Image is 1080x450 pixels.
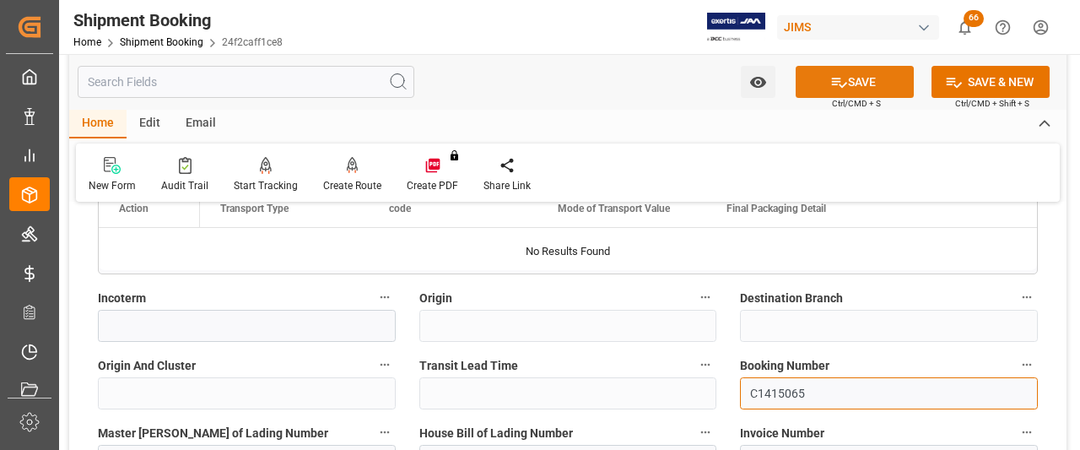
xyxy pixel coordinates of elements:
[234,178,298,193] div: Start Tracking
[946,8,984,46] button: show 66 new notifications
[173,110,229,138] div: Email
[694,354,716,376] button: Transit Lead Time
[323,178,381,193] div: Create Route
[558,203,670,214] span: Mode of Transport Value
[161,178,208,193] div: Audit Trail
[955,97,1029,110] span: Ctrl/CMD + Shift + S
[419,290,452,307] span: Origin
[374,286,396,308] button: Incoterm
[220,203,289,214] span: Transport Type
[120,36,203,48] a: Shipment Booking
[740,357,829,375] span: Booking Number
[796,66,914,98] button: SAVE
[832,97,881,110] span: Ctrl/CMD + S
[964,10,984,27] span: 66
[694,286,716,308] button: Origin
[419,425,573,442] span: House Bill of Lading Number
[98,357,196,375] span: Origin And Cluster
[741,66,775,98] button: open menu
[389,203,411,214] span: code
[127,110,173,138] div: Edit
[483,178,531,193] div: Share Link
[98,290,146,307] span: Incoterm
[1016,286,1038,308] button: Destination Branch
[707,13,765,42] img: Exertis%20JAM%20-%20Email%20Logo.jpg_1722504956.jpg
[931,66,1050,98] button: SAVE & NEW
[984,8,1022,46] button: Help Center
[69,110,127,138] div: Home
[419,357,518,375] span: Transit Lead Time
[374,421,396,443] button: Master [PERSON_NAME] of Lading Number
[726,203,826,214] span: Final Packaging Detail
[740,425,824,442] span: Invoice Number
[73,36,101,48] a: Home
[777,15,939,40] div: JIMS
[777,11,946,43] button: JIMS
[119,203,148,214] div: Action
[98,425,328,442] span: Master [PERSON_NAME] of Lading Number
[740,290,843,307] span: Destination Branch
[694,421,716,443] button: House Bill of Lading Number
[73,8,283,33] div: Shipment Booking
[78,66,414,98] input: Search Fields
[374,354,396,376] button: Origin And Cluster
[1016,354,1038,376] button: Booking Number
[1016,421,1038,443] button: Invoice Number
[89,178,136,193] div: New Form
